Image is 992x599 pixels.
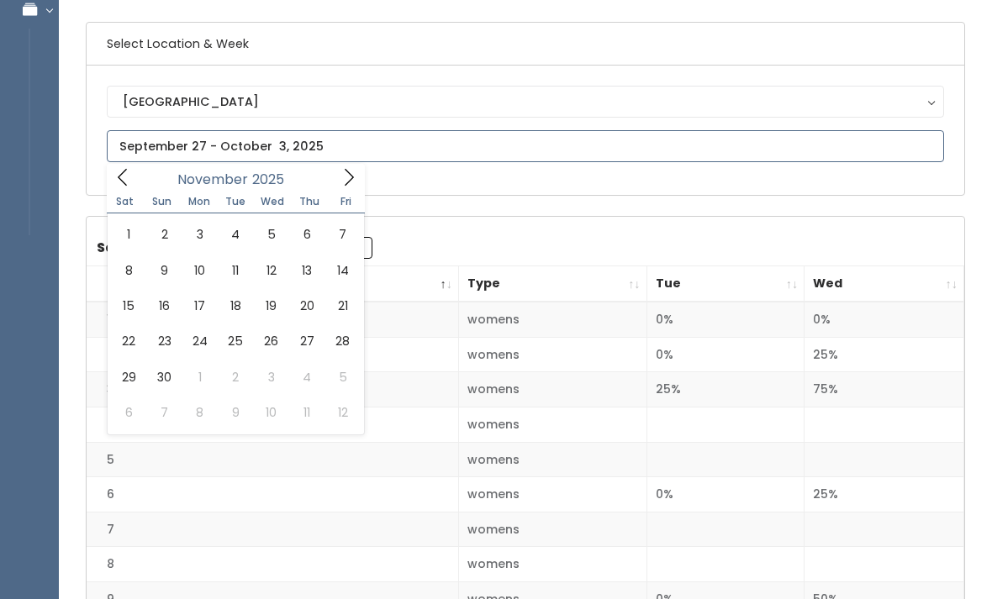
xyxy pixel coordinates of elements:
[217,197,254,207] span: Tue
[328,197,365,207] span: Fri
[805,372,964,407] td: 75%
[218,217,253,252] span: November 4, 2025
[254,360,289,395] span: December 3, 2025
[254,288,289,323] span: November 19, 2025
[805,302,964,337] td: 0%
[289,360,325,395] span: December 4, 2025
[254,197,291,207] span: Wed
[646,337,805,372] td: 0%
[87,337,459,372] td: 2
[146,253,182,288] span: November 9, 2025
[459,337,647,372] td: womens
[805,477,964,512] td: 25%
[87,547,459,582] td: 8
[248,169,298,190] input: Year
[325,323,360,359] span: November 28, 2025
[182,288,218,323] span: November 17, 2025
[289,323,325,359] span: November 27, 2025
[325,253,360,288] span: November 14, 2025
[459,547,647,582] td: womens
[87,512,459,547] td: 7
[325,395,360,430] span: December 12, 2025
[254,323,289,359] span: November 26, 2025
[805,337,964,372] td: 25%
[289,288,325,323] span: November 20, 2025
[182,395,218,430] span: December 8, 2025
[254,217,289,252] span: November 5, 2025
[182,253,218,288] span: November 10, 2025
[325,217,360,252] span: November 7, 2025
[146,360,182,395] span: November 30, 2025
[459,372,647,407] td: womens
[182,360,218,395] span: December 1, 2025
[111,395,146,430] span: December 6, 2025
[87,442,459,477] td: 5
[146,323,182,359] span: November 23, 2025
[107,86,944,118] button: [GEOGRAPHIC_DATA]
[325,288,360,323] span: November 21, 2025
[111,360,146,395] span: November 29, 2025
[107,130,944,162] input: September 27 - October 3, 2025
[459,477,647,512] td: womens
[111,217,146,252] span: November 1, 2025
[289,217,325,252] span: November 6, 2025
[87,372,459,407] td: 3
[289,395,325,430] span: December 11, 2025
[646,477,805,512] td: 0%
[144,197,181,207] span: Sun
[146,288,182,323] span: November 16, 2025
[218,323,253,359] span: November 25, 2025
[107,197,144,207] span: Sat
[181,197,218,207] span: Mon
[459,266,647,302] th: Type: activate to sort column ascending
[646,372,805,407] td: 25%
[218,288,253,323] span: November 18, 2025
[805,266,964,302] th: Wed: activate to sort column ascending
[123,92,928,111] div: [GEOGRAPHIC_DATA]
[459,512,647,547] td: womens
[146,217,182,252] span: November 2, 2025
[459,302,647,337] td: womens
[87,407,459,443] td: 4
[291,197,328,207] span: Thu
[646,266,805,302] th: Tue: activate to sort column ascending
[177,173,248,187] span: November
[111,323,146,359] span: November 22, 2025
[182,217,218,252] span: November 3, 2025
[146,395,182,430] span: December 7, 2025
[254,253,289,288] span: November 12, 2025
[459,442,647,477] td: womens
[646,302,805,337] td: 0%
[218,395,253,430] span: December 9, 2025
[111,288,146,323] span: November 15, 2025
[459,407,647,443] td: womens
[289,253,325,288] span: November 13, 2025
[218,253,253,288] span: November 11, 2025
[87,266,459,302] th: Booth Number: activate to sort column descending
[182,323,218,359] span: November 24, 2025
[325,360,360,395] span: December 5, 2025
[87,23,964,66] h6: Select Location & Week
[87,477,459,512] td: 6
[254,395,289,430] span: December 10, 2025
[97,237,372,259] label: Search:
[218,360,253,395] span: December 2, 2025
[87,302,459,337] td: 1
[111,253,146,288] span: November 8, 2025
